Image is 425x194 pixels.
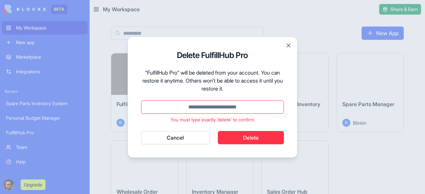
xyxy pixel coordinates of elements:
[218,131,284,144] button: Delete
[141,50,284,61] h2: Delete FulfillHub Pro
[141,69,284,93] p: “FulfillHub Pro” will be deleted from your account. You can restore it anytime. Others won't be a...
[141,131,210,144] button: Cancel
[285,42,292,49] button: Close
[141,116,284,123] p: You must type exactly ‘delete’ to confirm.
